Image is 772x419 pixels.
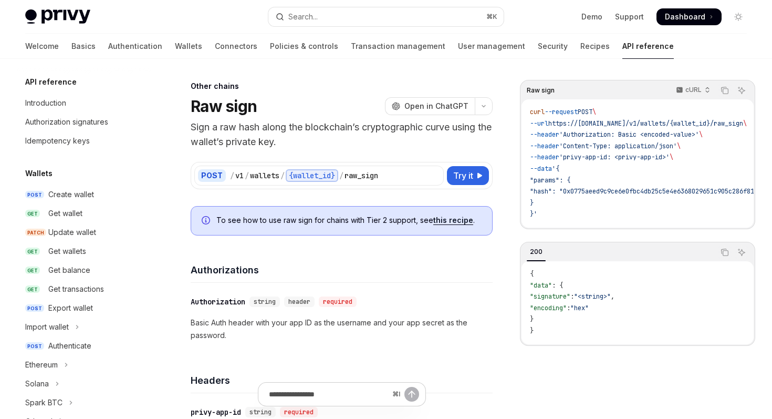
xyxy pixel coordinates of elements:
[71,34,96,59] a: Basics
[580,34,610,59] a: Recipes
[530,326,534,335] span: }
[538,34,568,59] a: Security
[530,176,570,185] span: "params": {
[25,97,66,109] div: Introduction
[530,270,534,278] span: {
[48,226,96,239] div: Update wallet
[385,97,475,115] button: Open in ChatGPT
[25,359,58,371] div: Ethereum
[622,34,674,59] a: API reference
[453,169,473,182] span: Try it
[559,130,699,139] span: 'Authorization: Basic <encoded-value>'
[530,292,570,301] span: "signature"
[17,242,151,261] a: GETGet wallets
[530,199,534,207] span: }
[191,373,493,387] h4: Headers
[670,81,715,99] button: cURL
[17,223,151,242] a: PATCHUpdate wallet
[191,263,493,277] h4: Authorizations
[215,34,257,59] a: Connectors
[552,281,563,290] span: : {
[191,297,245,307] div: Authorization
[345,170,378,181] div: raw_sign
[458,34,525,59] a: User management
[17,336,151,355] a: POSTAuthenticate
[552,165,559,173] span: '{
[17,355,151,374] button: Toggle Ethereum section
[245,170,249,181] div: /
[677,142,681,150] span: \
[559,142,677,150] span: 'Content-Type: application/json'
[545,108,578,116] span: --request
[108,34,162,59] a: Authentication
[351,34,445,59] a: Transaction management
[699,130,703,139] span: \
[175,34,202,59] a: Wallets
[527,86,555,95] span: Raw sign
[270,34,338,59] a: Policies & controls
[17,374,151,393] button: Toggle Solana section
[574,292,611,301] span: "<string>"
[235,170,244,181] div: v1
[447,166,489,185] button: Try it
[268,7,503,26] button: Open search
[592,108,596,116] span: \
[191,81,493,91] div: Other chains
[17,261,151,280] a: GETGet balance
[198,169,226,182] div: POST
[250,170,279,181] div: wallets
[25,9,90,24] img: light logo
[718,246,732,259] button: Copy the contents from the code block
[404,101,468,111] span: Open in ChatGPT
[527,246,546,258] div: 200
[570,292,574,301] span: :
[25,116,108,128] div: Authorization signatures
[735,246,748,259] button: Ask AI
[730,8,747,25] button: Toggle dark mode
[17,94,151,113] a: Introduction
[25,342,44,350] span: POST
[17,185,151,204] a: POSTCreate wallet
[530,210,537,218] span: }'
[288,298,310,306] span: header
[735,84,748,97] button: Ask AI
[25,135,90,147] div: Idempotency keys
[548,119,743,128] span: https://[DOMAIN_NAME]/v1/wallets/{wallet_id}/raw_sign
[191,97,257,116] h1: Raw sign
[48,245,86,258] div: Get wallets
[404,387,419,402] button: Send message
[48,302,93,314] div: Export wallet
[339,170,343,181] div: /
[288,11,318,23] div: Search...
[581,12,602,22] a: Demo
[191,316,493,342] p: Basic Auth header with your app ID as the username and your app secret as the password.
[25,167,53,180] h5: Wallets
[17,299,151,318] a: POSTExport wallet
[17,204,151,223] a: GETGet wallet
[530,165,552,173] span: --data
[25,210,40,218] span: GET
[25,321,69,333] div: Import wallet
[530,153,559,161] span: --header
[48,283,104,295] div: Get transactions
[25,191,44,199] span: POST
[530,304,567,312] span: "encoding"
[530,281,552,290] span: "data"
[25,34,59,59] a: Welcome
[433,216,473,225] a: this recipe
[202,216,212,227] svg: Info
[530,119,548,128] span: --url
[48,188,94,201] div: Create wallet
[25,229,46,237] span: PATCH
[25,396,62,409] div: Spark BTC
[743,119,747,128] span: \
[17,113,151,131] a: Authorization signatures
[530,108,545,116] span: curl
[216,215,482,226] span: To see how to use raw sign for chains with Tier 2 support, see .
[25,248,40,256] span: GET
[530,315,534,323] span: }
[718,84,732,97] button: Copy the contents from the code block
[25,377,49,390] div: Solana
[685,86,702,94] p: cURL
[17,280,151,299] a: GETGet transactions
